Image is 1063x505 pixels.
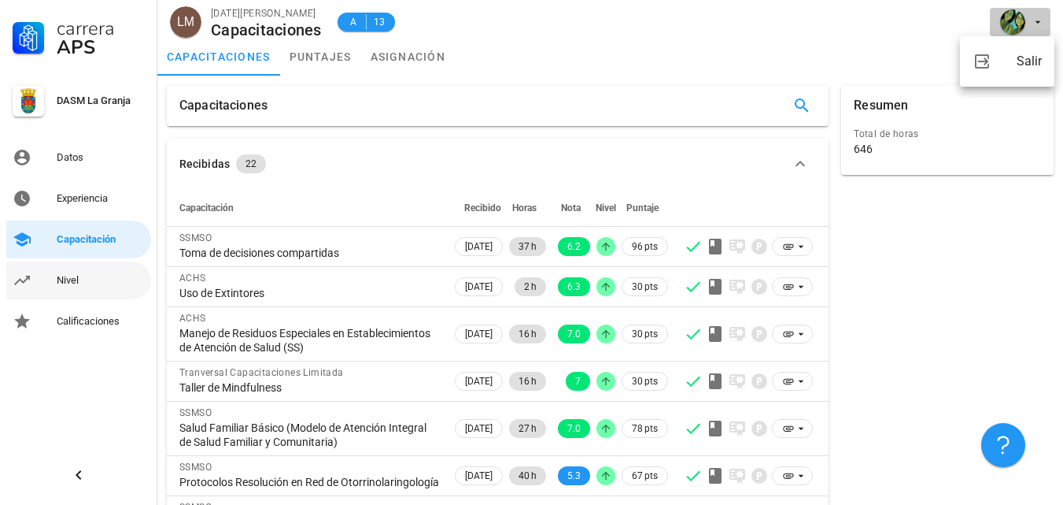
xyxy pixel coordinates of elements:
span: 67 pts [632,468,658,484]
div: Total de horas [854,126,1041,142]
span: [DATE] [465,467,493,485]
a: Capacitación [6,221,151,258]
span: SSMSO [179,407,212,418]
div: Datos [57,151,145,164]
div: Taller de Mindfulness [179,381,439,395]
div: Experiencia [57,192,145,205]
span: Horas [512,202,537,214]
div: 646 [854,142,873,156]
span: Nivel [596,202,616,214]
div: Manejo de Residuos Especiales en Establecimientos de Atención de Salud (SS) [179,326,439,355]
span: [DATE] [465,238,493,255]
div: Uso de Extintores [179,286,439,300]
span: [DATE] [465,325,493,343]
span: 16 h [519,325,537,343]
span: [DATE] [465,420,493,437]
th: Nivel [593,189,618,227]
span: 2 h [524,277,537,296]
div: Capacitaciones [211,21,322,39]
span: 30 pts [632,373,658,389]
span: 37 h [519,237,537,256]
span: Tranversal Capacitaciones Limitada [179,367,344,378]
div: Nivel [57,274,145,287]
span: 96 pts [632,239,658,254]
span: ACHS [179,313,206,324]
span: SSMSO [179,462,212,473]
span: Recibido [464,202,501,214]
span: 78 pts [632,421,658,436]
span: 27 h [519,419,537,438]
span: 16 h [519,372,537,391]
a: Experiencia [6,180,151,217]
span: A [347,14,360,30]
div: Carrera [57,19,145,38]
div: [DATE][PERSON_NAME] [211,6,322,21]
span: LM [177,6,194,38]
th: Puntaje [618,189,671,227]
span: 40 h [519,466,537,485]
span: 30 pts [632,279,658,295]
span: 6.2 [567,237,581,256]
span: [DATE] [465,373,493,390]
span: [DATE] [465,278,493,295]
span: 13 [373,14,386,30]
div: APS [57,38,145,57]
th: Horas [506,189,549,227]
div: Resumen [854,85,908,126]
a: capacitaciones [157,38,280,76]
span: 7.0 [567,325,581,343]
div: Protocolos Resolución en Red de Otorrinolaringología [179,475,439,489]
span: 30 pts [632,326,658,342]
a: asignación [361,38,456,76]
div: Salir [1017,46,1042,77]
div: Calificaciones [57,315,145,328]
span: 6.3 [567,277,581,296]
span: 22 [245,154,257,173]
th: Recibido [452,189,506,227]
a: Calificaciones [6,303,151,340]
div: Salud Familiar Básico (Modelo de Atención Integral de Salud Familiar y Comunitaria) [179,421,439,449]
span: SSMSO [179,232,212,243]
span: Puntaje [626,202,659,214]
div: avatar [1000,9,1025,35]
a: Nivel [6,262,151,299]
div: Capacitación [57,233,145,246]
span: 7 [575,372,581,391]
div: Recibidas [179,155,230,173]
span: 5.3 [567,466,581,485]
span: Nota [561,202,581,214]
th: Nota [549,189,593,227]
a: puntajes [280,38,361,76]
div: Capacitaciones [179,85,268,126]
a: Datos [6,139,151,176]
div: avatar [170,6,201,38]
span: ACHS [179,273,206,284]
span: 7.0 [567,419,581,438]
span: Capacitación [179,202,234,214]
button: Recibidas 22 [167,139,829,189]
div: Toma de decisiones compartidas [179,246,439,260]
th: Capacitación [167,189,452,227]
div: DASM La Granja [57,95,145,107]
